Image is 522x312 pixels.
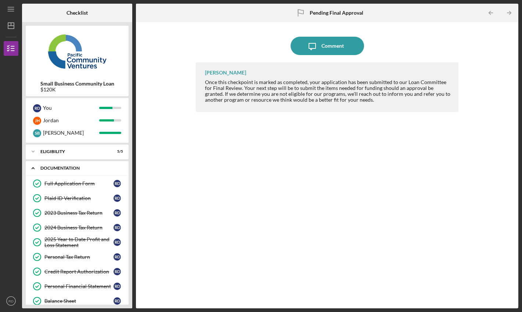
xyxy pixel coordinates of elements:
[44,195,114,201] div: Plaid ID Verification
[44,225,114,231] div: 2024 Business Tax Return
[29,294,125,308] a: Balance SheetRD
[321,37,344,55] div: Comment
[44,269,114,275] div: Credit Report Authorization
[29,176,125,191] a: Full Application FormRD
[29,191,125,206] a: Plaid ID VerificationRD
[44,298,114,304] div: Balance Sheet
[44,181,114,186] div: Full Application Form
[205,79,451,103] div: Once this checkpoint is marked as completed, your application has been submitted to our Loan Comm...
[29,206,125,220] a: 2023 Business Tax ReturnRD
[114,209,121,217] div: R D
[40,149,105,154] div: Eligibility
[114,268,121,275] div: R D
[40,166,119,170] div: Documentation
[291,37,364,55] button: Comment
[29,279,125,294] a: Personal Financial StatementRD
[114,239,121,246] div: R D
[43,127,99,139] div: [PERSON_NAME]
[43,114,99,127] div: Jordan
[8,299,14,303] text: RD
[29,264,125,279] a: Credit Report AuthorizationRD
[205,70,246,76] div: [PERSON_NAME]
[114,283,121,290] div: R D
[43,102,99,114] div: You
[33,104,41,112] div: R D
[33,129,41,137] div: S B
[114,195,121,202] div: R D
[114,297,121,305] div: R D
[29,250,125,264] a: Personal Tax ReturnRD
[40,81,114,87] b: Small Business Community Loan
[29,220,125,235] a: 2024 Business Tax ReturnRD
[110,149,123,154] div: 5 / 5
[114,224,121,231] div: R D
[114,253,121,261] div: R D
[4,294,18,308] button: RD
[44,236,114,248] div: 2025 Year to Date Profit and Loss Statement
[44,210,114,216] div: 2023 Business Tax Return
[44,283,114,289] div: Personal Financial Statement
[33,117,41,125] div: J H
[29,235,125,250] a: 2025 Year to Date Profit and Loss StatementRD
[66,10,88,16] b: Checklist
[44,254,114,260] div: Personal Tax Return
[26,29,129,73] img: Product logo
[114,180,121,187] div: R D
[310,10,363,16] b: Pending Final Approval
[40,87,114,92] div: $120K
